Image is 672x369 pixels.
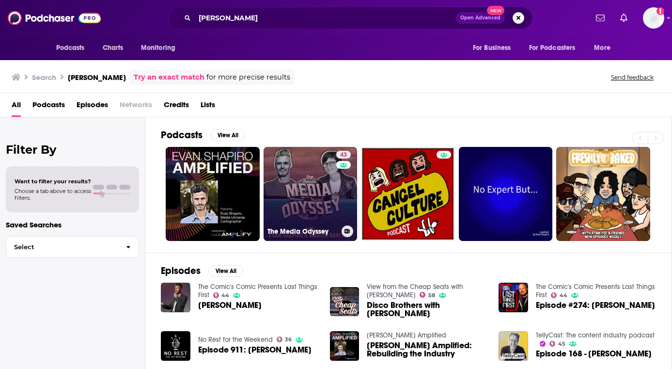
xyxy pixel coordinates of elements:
a: The Comic's Comic Presents Last Things First [198,283,317,299]
span: [PERSON_NAME] [198,301,262,309]
p: Saved Searches [6,220,139,229]
a: PodcastsView All [161,129,245,141]
span: Episode 168 - [PERSON_NAME] [536,350,652,358]
a: Lists [201,97,215,117]
a: Episode 168 - Evan Shapiro [536,350,652,358]
a: Try an exact match [134,72,204,83]
a: EpisodesView All [161,265,243,277]
a: 44 [551,292,567,298]
a: Evan Shapiro Amplified [367,331,446,339]
a: Disco Brothers with Evan Shapiro [367,301,487,318]
span: For Business [473,41,511,55]
a: Episodes [77,97,108,117]
span: For Podcasters [529,41,576,55]
span: Monitoring [141,41,175,55]
h3: [PERSON_NAME] [68,73,126,82]
a: Episode #274: Evan Shapiro [536,301,655,309]
span: Networks [120,97,152,117]
span: Episode 911: [PERSON_NAME] [198,346,312,354]
span: Charts [103,41,124,55]
img: Evan Shapiro [161,283,190,312]
a: No Rest for the Weekend [198,336,273,344]
span: 43 [340,150,347,160]
span: 45 [558,342,565,346]
a: Charts [96,39,129,57]
button: open menu [466,39,523,57]
h2: Filter By [6,143,139,157]
button: open menu [49,39,97,57]
button: open menu [523,39,590,57]
a: Podcasts [32,97,65,117]
img: Episode 911: Evan Shapiro [161,331,190,361]
span: Podcasts [56,41,85,55]
span: More [594,41,610,55]
span: 44 [560,293,567,298]
a: 36 [277,337,292,342]
a: 45 [549,341,565,347]
span: Open Advanced [460,16,500,20]
span: Disco Brothers with [PERSON_NAME] [367,301,487,318]
h3: The Media Odyssey [267,227,338,236]
a: Show notifications dropdown [592,10,609,26]
button: open menu [134,39,188,57]
span: Episode #274: [PERSON_NAME] [536,301,655,309]
svg: Add a profile image [656,7,664,15]
img: User Profile [643,7,664,29]
a: All [12,97,21,117]
button: Send feedback [608,73,656,81]
h2: Podcasts [161,129,203,141]
a: 58 [420,292,435,298]
a: 44 [213,292,230,298]
a: Episode 911: Evan Shapiro [198,346,312,354]
span: Select [6,244,118,250]
h3: Search [32,73,56,82]
a: Evan Shapiro [198,301,262,309]
span: [PERSON_NAME] Amplified: Rebuilding the Industry [367,341,487,358]
span: 36 [285,337,292,342]
button: View All [208,265,243,277]
a: Show notifications dropdown [616,10,631,26]
span: Logged in as lori.heiselman [643,7,664,29]
span: 58 [428,293,435,298]
a: TellyCast: The content industry podcast [536,331,655,339]
a: The Comic's Comic Presents Last Things First [536,283,655,299]
h2: Episodes [161,265,201,277]
a: View from the Cheap Seats with the Sklar Brothers [367,283,463,299]
button: Show profile menu [643,7,664,29]
a: 43 [336,151,351,159]
a: Credits [164,97,189,117]
button: open menu [587,39,623,57]
button: View All [210,129,245,141]
img: Episode 168 - Evan Shapiro [499,331,528,361]
span: New [487,6,504,15]
img: Episode #274: Evan Shapiro [499,283,528,312]
img: Podchaser - Follow, Share and Rate Podcasts [8,9,101,27]
a: 43The Media Odyssey [264,147,358,241]
button: Select [6,236,139,258]
input: Search podcasts, credits, & more... [195,10,456,26]
span: Choose a tab above to access filters. [15,188,91,201]
span: for more precise results [206,72,290,83]
a: Evan Shapiro Amplified: Rebuilding the Industry [367,341,487,358]
div: Search podcasts, credits, & more... [168,7,532,29]
img: Evan Shapiro Amplified: Rebuilding the Industry [330,331,359,361]
img: Disco Brothers with Evan Shapiro [330,287,359,317]
span: Want to filter your results? [15,178,91,185]
span: 44 [221,293,229,298]
button: Open AdvancedNew [456,12,505,24]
